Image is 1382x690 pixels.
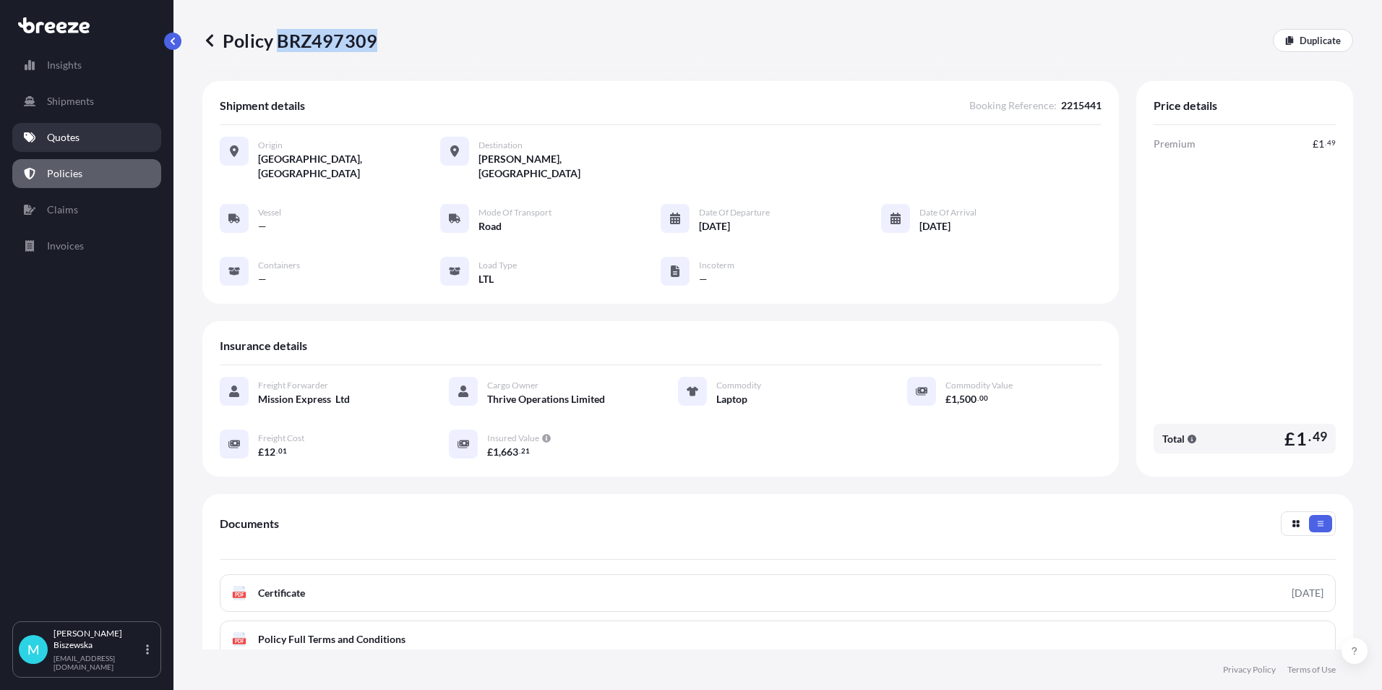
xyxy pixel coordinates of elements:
span: 00 [979,396,988,401]
span: [DATE] [919,219,950,234]
span: Thrive Operations Limited [487,392,605,406]
span: 500 [959,394,977,404]
span: Commodity [716,380,761,391]
span: — [699,272,708,286]
span: Date of Arrival [919,207,977,218]
span: 2215441 [1061,98,1102,113]
span: , [499,447,501,457]
span: Cargo Owner [487,380,538,391]
span: 1 [493,447,499,457]
a: Claims [12,195,161,224]
span: Premium [1154,137,1196,151]
a: Privacy Policy [1223,664,1276,676]
span: 1 [1296,430,1307,448]
span: Booking Reference : [969,98,1057,113]
span: M [27,642,40,657]
span: . [1308,433,1311,441]
span: Road [478,219,502,234]
span: 49 [1327,140,1336,145]
span: Documents [220,516,279,531]
a: Quotes [12,123,161,152]
span: Shipment details [220,98,305,113]
span: Mode of Transport [478,207,551,218]
span: £ [945,394,951,404]
p: Invoices [47,239,84,253]
span: 1 [1318,139,1324,149]
span: Origin [258,140,283,151]
p: Shipments [47,94,94,108]
span: LTL [478,272,494,286]
span: 01 [278,448,287,453]
span: , [957,394,959,404]
span: . [977,396,979,401]
span: Freight Cost [258,433,304,444]
span: Price details [1154,98,1217,113]
a: Terms of Use [1287,664,1336,676]
span: — [258,272,267,286]
text: PDF [235,639,244,644]
p: Claims [47,203,78,217]
span: Incoterm [699,260,734,271]
div: [DATE] [1292,586,1323,600]
span: . [519,448,520,453]
span: Insured Value [487,433,539,444]
span: [DATE] [699,219,730,234]
span: Containers [258,260,300,271]
span: . [1325,140,1326,145]
span: £ [1284,430,1295,448]
span: £ [487,447,493,457]
p: [PERSON_NAME] Biszewska [53,628,143,651]
span: Freight Forwarder [258,380,328,391]
span: Total [1162,432,1185,446]
span: [GEOGRAPHIC_DATA], [GEOGRAPHIC_DATA] [258,152,440,181]
span: Destination [478,140,523,151]
span: 21 [521,448,530,453]
a: Insights [12,51,161,80]
span: — [258,219,267,234]
span: [PERSON_NAME], [GEOGRAPHIC_DATA] [478,152,661,181]
a: Duplicate [1273,29,1353,52]
text: PDF [235,592,244,597]
span: Laptop [716,392,747,406]
span: £ [1313,139,1318,149]
a: PDFPolicy Full Terms and Conditions [220,621,1336,658]
p: Policies [47,166,82,181]
a: Shipments [12,87,161,116]
p: [EMAIL_ADDRESS][DOMAIN_NAME] [53,654,143,671]
p: Policy BRZ497309 [202,29,377,52]
span: 49 [1313,433,1327,441]
span: Mission Express Ltd [258,392,350,406]
a: PDFCertificate[DATE] [220,574,1336,612]
span: Certificate [258,586,305,600]
p: Quotes [47,130,80,145]
span: 663 [501,447,518,457]
span: Commodity Value [945,380,1013,391]
a: Invoices [12,231,161,260]
p: Insights [47,58,82,72]
span: 1 [951,394,957,404]
span: Date of Departure [699,207,770,218]
a: Policies [12,159,161,188]
span: Insurance details [220,338,307,353]
span: . [276,448,278,453]
span: Vessel [258,207,281,218]
span: Load Type [478,260,517,271]
span: 12 [264,447,275,457]
p: Duplicate [1300,33,1341,48]
span: Policy Full Terms and Conditions [258,632,405,647]
span: £ [258,447,264,457]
